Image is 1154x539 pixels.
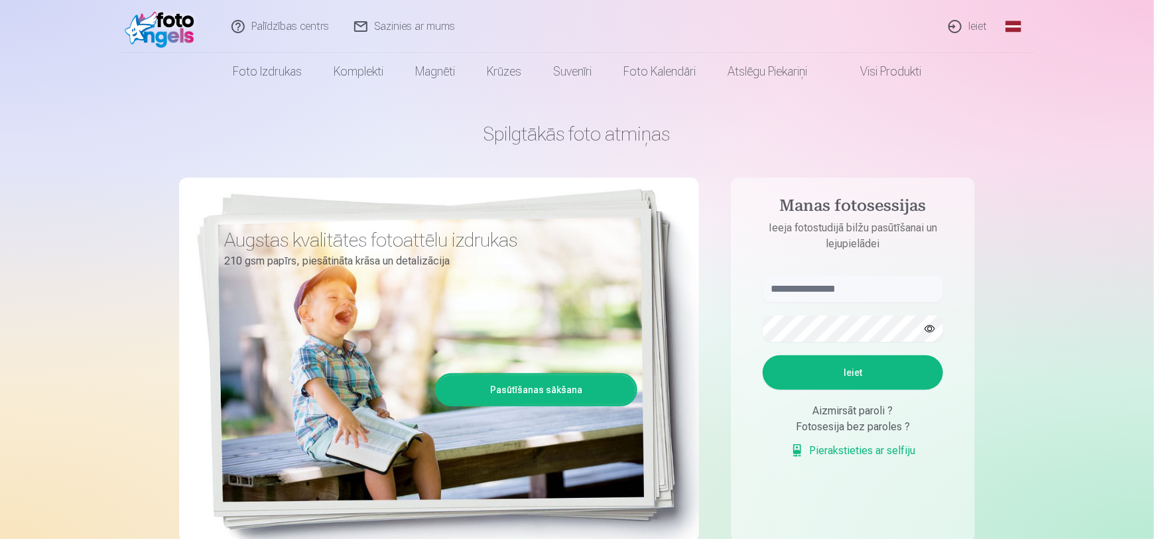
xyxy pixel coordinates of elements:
[224,252,627,270] p: 210 gsm papīrs, piesātināta krāsa un detalizācija
[437,375,635,404] a: Pasūtīšanas sākšana
[791,443,915,459] a: Pierakstieties ar selfiju
[763,419,943,435] div: Fotosesija bez paroles ?
[823,53,937,90] a: Visi produkti
[763,403,943,419] div: Aizmirsāt paroli ?
[537,53,608,90] a: Suvenīri
[224,228,627,252] h3: Augstas kvalitātes fotoattēlu izdrukas
[763,355,943,390] button: Ieiet
[217,53,318,90] a: Foto izdrukas
[399,53,471,90] a: Magnēti
[749,196,956,220] h4: Manas fotosessijas
[471,53,537,90] a: Krūzes
[608,53,712,90] a: Foto kalendāri
[318,53,399,90] a: Komplekti
[125,5,201,48] img: /fa1
[179,122,975,146] h1: Spilgtākās foto atmiņas
[712,53,823,90] a: Atslēgu piekariņi
[749,220,956,252] p: Ieeja fotostudijā bilžu pasūtīšanai un lejupielādei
